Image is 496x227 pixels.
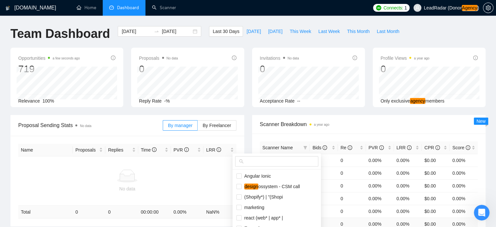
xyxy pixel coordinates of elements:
span: -% [164,98,170,104]
input: Start date [122,28,151,35]
span: [DATE] [247,28,261,35]
span: Time [141,147,157,153]
span: This Week [290,28,311,35]
span: Replies [108,146,130,154]
button: Last 30 Days [209,26,243,37]
span: Proposals [75,146,98,154]
td: 0 [338,205,366,218]
iframe: Intercom live chat [474,205,489,220]
span: marketing [242,205,264,210]
div: Закрити [208,3,220,14]
button: Згорнути вікно [196,3,208,15]
span: PVR [173,147,189,153]
td: 0 [310,154,338,167]
button: This Month [343,26,373,37]
td: 0 [73,206,105,219]
div: 0 [139,63,178,75]
span: 😃 [124,159,134,172]
em: Agency [462,5,478,11]
div: 0 [260,63,299,75]
td: 0 [310,205,338,218]
span: Last Week [318,28,340,35]
div: No data [21,185,234,192]
th: Replies [105,144,138,156]
span: user [415,6,420,10]
div: 0 [381,63,429,75]
input: End date [162,28,191,35]
span: [DATE] [268,28,282,35]
span: By manager [168,123,192,128]
span: 😐 [107,159,117,172]
span: This Month [347,28,369,35]
td: 0 [338,179,366,192]
span: Re [340,145,352,150]
td: 0.00% [450,205,478,218]
td: 0 [105,206,138,219]
span: No data [80,124,91,128]
span: neutral face reaction [104,159,121,172]
span: By Freelancer [203,123,231,128]
button: [DATE] [243,26,264,37]
td: 0.00% [366,205,394,218]
td: $0.00 [422,167,450,179]
span: 😞 [90,159,100,172]
span: info-circle [184,147,189,152]
span: info-circle [217,147,221,152]
span: info-circle [473,56,478,60]
a: searchScanner [152,5,176,10]
td: Total [18,206,73,219]
td: $0.00 [422,154,450,167]
span: 100% [42,98,54,104]
td: 0 [310,179,338,192]
span: to [154,29,159,34]
td: 00:00:00 [138,206,171,219]
div: 719 [18,63,80,75]
a: homeHome [77,5,96,10]
span: (Shopify*) | "(Shopi [242,194,283,200]
img: logo [6,3,10,13]
span: info-circle [379,145,384,150]
span: Relevance [18,98,40,104]
span: info-circle [323,145,327,150]
span: Score [452,145,470,150]
time: a year ago [314,123,329,126]
td: 0.00% [366,154,394,167]
th: Name [18,144,73,156]
td: 0 [310,192,338,205]
td: 0.00% [394,205,422,218]
time: a year ago [414,57,429,60]
th: Proposals [73,144,105,156]
span: disappointed reaction [87,159,104,172]
div: Ви отримали відповідь на своє запитання? [8,153,217,160]
td: 0.00% [394,167,422,179]
span: swap-right [154,29,159,34]
span: Acceptance Rate [260,98,295,104]
h1: Team Dashboard [10,26,110,41]
span: Profile Views [381,54,429,62]
span: search [239,159,244,164]
span: Reply Rate [139,98,161,104]
button: This Week [286,26,315,37]
span: ossystem - CSM call [242,184,300,189]
span: Angular Ionic [242,173,271,179]
span: CPR [424,145,440,150]
td: $0.00 [422,192,450,205]
span: info-circle [466,145,470,150]
a: Відкрити в довідковому центрі [71,181,153,186]
td: 0.00% [394,179,422,192]
td: 0.00% [366,167,394,179]
a: setting [483,5,493,10]
td: 0 [338,167,366,179]
td: 0 [338,154,366,167]
span: info-circle [348,145,352,150]
td: 0.00% [394,192,422,205]
span: Bids [312,145,327,150]
span: dashboard [109,5,114,10]
span: Opportunities [18,54,80,62]
span: react (web* | app* | [242,215,283,220]
td: 0.00% [394,154,422,167]
td: 0.00% [366,192,394,205]
em: agency [410,98,425,104]
img: upwork-logo.png [376,5,381,10]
